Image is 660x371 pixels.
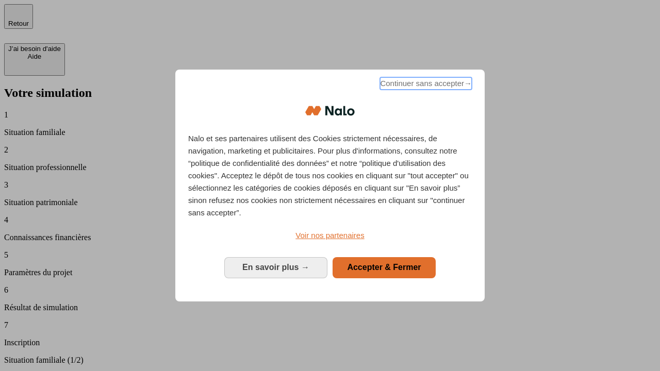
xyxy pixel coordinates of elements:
button: En savoir plus: Configurer vos consentements [224,257,327,278]
span: Accepter & Fermer [347,263,421,272]
a: Voir nos partenaires [188,229,472,242]
span: En savoir plus → [242,263,309,272]
p: Nalo et ses partenaires utilisent des Cookies strictement nécessaires, de navigation, marketing e... [188,132,472,219]
span: Continuer sans accepter→ [380,77,472,90]
span: Voir nos partenaires [295,231,364,240]
div: Bienvenue chez Nalo Gestion du consentement [175,70,485,301]
img: Logo [305,95,355,126]
button: Accepter & Fermer: Accepter notre traitement des données et fermer [333,257,436,278]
